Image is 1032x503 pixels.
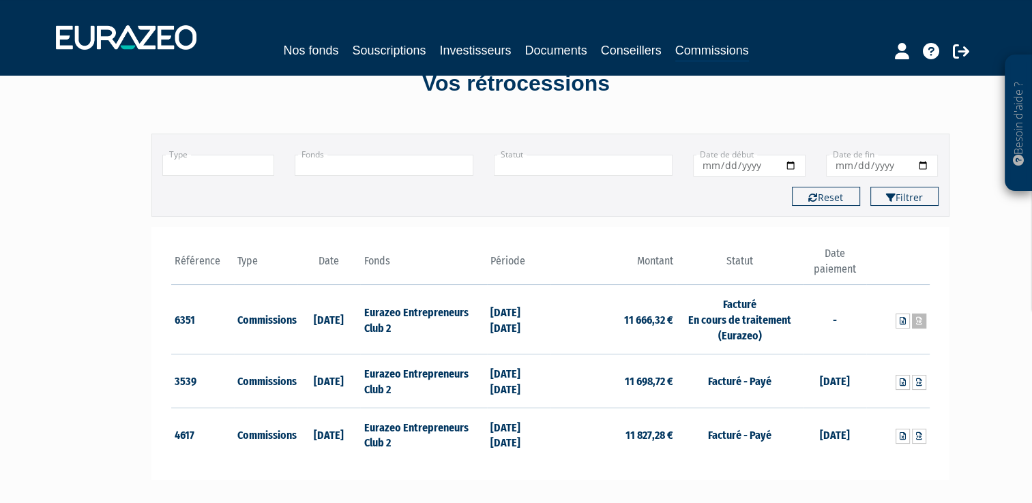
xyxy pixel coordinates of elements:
[234,408,297,461] td: Commissions
[677,285,803,354] td: Facturé En cours de traitement (Eurazeo)
[297,408,361,461] td: [DATE]
[550,408,677,461] td: 11 827,28 €
[550,285,677,354] td: 11 666,32 €
[360,354,486,408] td: Eurazeo Entrepreneurs Club 2
[803,285,866,354] td: -
[171,354,235,408] td: 3539
[803,354,866,408] td: [DATE]
[171,285,235,354] td: 6351
[487,246,550,285] th: Période
[487,285,550,354] td: [DATE] [DATE]
[677,408,803,461] td: Facturé - Payé
[803,408,866,461] td: [DATE]
[297,354,361,408] td: [DATE]
[128,68,905,100] div: Vos rétrocessions
[677,246,803,285] th: Statut
[487,408,550,461] td: [DATE] [DATE]
[439,41,511,60] a: Investisseurs
[487,354,550,408] td: [DATE] [DATE]
[56,25,196,50] img: 1732889491-logotype_eurazeo_blanc_rvb.png
[360,285,486,354] td: Eurazeo Entrepreneurs Club 2
[352,41,426,60] a: Souscriptions
[601,41,662,60] a: Conseillers
[360,246,486,285] th: Fonds
[803,246,866,285] th: Date paiement
[360,408,486,461] td: Eurazeo Entrepreneurs Club 2
[550,246,677,285] th: Montant
[234,246,297,285] th: Type
[234,354,297,408] td: Commissions
[525,41,587,60] a: Documents
[171,246,235,285] th: Référence
[297,285,361,354] td: [DATE]
[171,408,235,461] td: 4617
[792,187,860,206] button: Reset
[675,41,749,62] a: Commissions
[550,354,677,408] td: 11 698,72 €
[234,285,297,354] td: Commissions
[283,41,338,60] a: Nos fonds
[870,187,939,206] button: Filtrer
[677,354,803,408] td: Facturé - Payé
[297,246,361,285] th: Date
[1011,62,1027,185] p: Besoin d'aide ?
